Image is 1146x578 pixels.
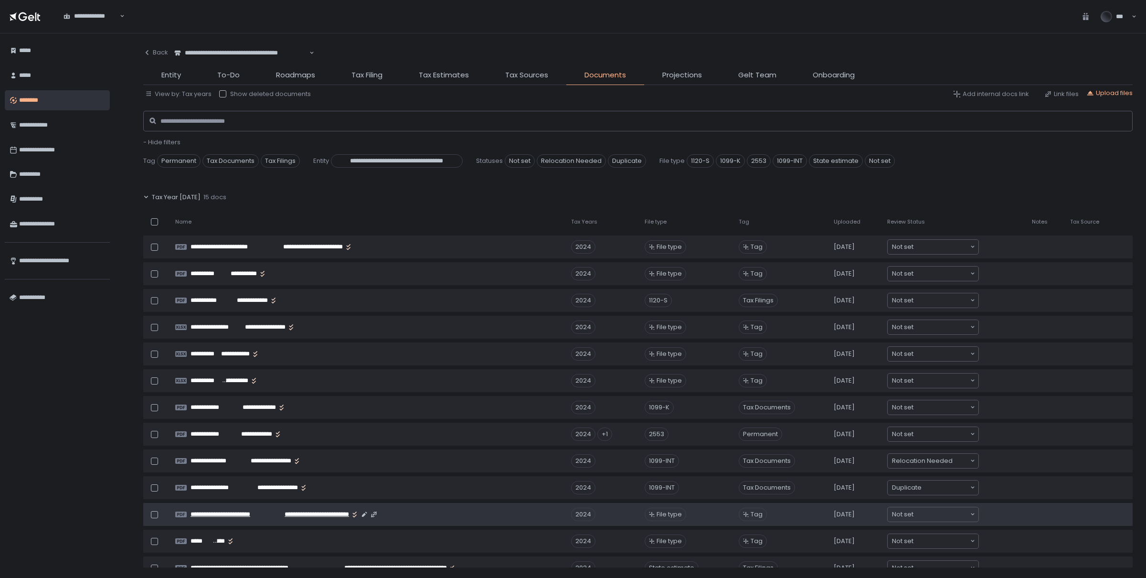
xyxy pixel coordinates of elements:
[887,218,925,225] span: Review Status
[739,401,795,414] span: Tax Documents
[143,138,180,147] span: - Hide filters
[505,70,548,81] span: Tax Sources
[645,481,679,494] div: 1099-INT
[834,296,855,305] span: [DATE]
[913,349,969,359] input: Search for option
[645,428,668,441] div: 2553
[571,321,595,334] div: 2024
[657,510,682,519] span: File type
[152,193,201,202] span: Tax Year [DATE]
[739,561,778,575] span: Tax Filings
[892,510,913,519] span: Not set
[308,48,308,58] input: Search for option
[809,154,863,168] span: State estimate
[276,70,315,81] span: Roadmaps
[738,70,776,81] span: Gelt Team
[175,218,191,225] span: Name
[57,6,125,26] div: Search for option
[834,510,855,519] span: [DATE]
[834,376,855,385] span: [DATE]
[892,536,913,546] span: Not set
[739,454,795,468] span: Tax Documents
[168,43,314,63] div: Search for option
[747,154,771,168] span: 2553
[892,429,913,439] span: Not set
[657,537,682,546] span: File type
[888,347,978,361] div: Search for option
[571,481,595,494] div: 2024
[571,347,595,361] div: 2024
[1070,218,1099,225] span: Tax Source
[751,537,763,546] span: Tag
[145,90,212,98] div: View by: Tax years
[892,296,913,305] span: Not set
[888,240,978,254] div: Search for option
[751,269,763,278] span: Tag
[739,481,795,494] span: Tax Documents
[1032,218,1048,225] span: Notes
[751,243,763,251] span: Tag
[571,267,595,280] div: 2024
[571,428,595,441] div: 2024
[888,293,978,308] div: Search for option
[143,157,155,165] span: Tag
[739,294,778,307] span: Tax Filings
[571,240,595,254] div: 2024
[953,90,1029,98] button: Add internal docs link
[571,508,595,521] div: 2024
[834,537,855,546] span: [DATE]
[261,154,300,168] span: Tax Filings
[865,154,895,168] span: Not set
[888,374,978,388] div: Search for option
[888,481,978,495] div: Search for option
[922,483,969,492] input: Search for option
[571,561,595,575] div: 2024
[751,323,763,332] span: Tag
[662,70,702,81] span: Projections
[202,154,259,168] span: Tax Documents
[351,70,382,81] span: Tax Filing
[1044,90,1079,98] button: Link files
[913,242,969,252] input: Search for option
[834,430,855,439] span: [DATE]
[657,323,682,332] span: File type
[645,218,667,225] span: File type
[913,322,969,332] input: Search for option
[913,269,969,278] input: Search for option
[834,457,855,465] span: [DATE]
[645,401,674,414] div: 1099-K
[537,154,606,168] span: Relocation Needed
[751,510,763,519] span: Tag
[657,243,682,251] span: File type
[608,154,646,168] span: Duplicate
[892,242,913,252] span: Not set
[888,267,978,281] div: Search for option
[313,157,329,165] span: Entity
[751,350,763,358] span: Tag
[157,154,201,168] span: Permanent
[571,218,597,225] span: Tax Years
[571,374,595,387] div: 2024
[892,376,913,385] span: Not set
[892,349,913,359] span: Not set
[476,157,503,165] span: Statuses
[773,154,807,168] span: 1099-INT
[888,561,978,575] div: Search for option
[913,429,969,439] input: Search for option
[143,43,168,62] button: Back
[584,70,626,81] span: Documents
[888,400,978,415] div: Search for option
[657,269,682,278] span: File type
[888,320,978,334] div: Search for option
[739,428,782,441] span: Permanent
[716,154,745,168] span: 1099-K
[892,322,913,332] span: Not set
[571,401,595,414] div: 2024
[953,456,969,466] input: Search for option
[834,403,855,412] span: [DATE]
[888,427,978,441] div: Search for option
[892,456,953,466] span: Relocation Needed
[571,294,595,307] div: 2024
[687,154,714,168] span: 1120-S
